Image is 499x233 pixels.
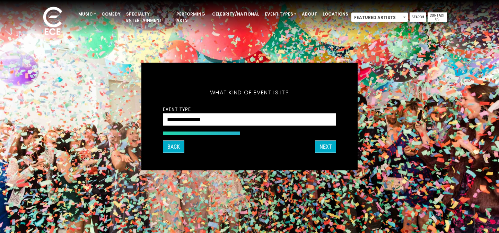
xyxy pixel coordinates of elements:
[123,8,174,26] a: Specialty Entertainment
[320,8,351,20] a: Locations
[209,8,262,20] a: Celebrity/National
[174,8,209,26] a: Performing Arts
[428,12,447,22] a: Contact Us
[262,8,299,20] a: Event Types
[351,12,408,22] span: Featured Artists
[315,141,336,153] button: Next
[299,8,320,20] a: About
[163,106,191,112] label: Event Type
[351,13,408,22] span: Featured Artists
[163,80,336,105] h5: What kind of event is it?
[163,141,184,153] button: Back
[410,12,426,22] a: Search
[76,8,99,20] a: Music
[99,8,123,20] a: Comedy
[35,5,70,38] img: ece_new_logo_whitev2-1.png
